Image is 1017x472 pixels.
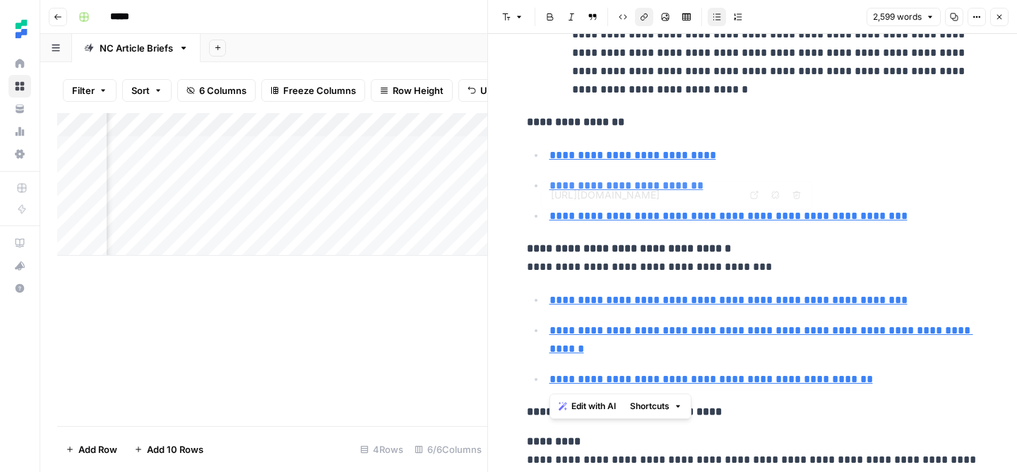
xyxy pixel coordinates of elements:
a: NC Article Briefs [72,34,201,62]
span: Sort [131,83,150,98]
span: Shortcuts [630,400,670,413]
button: Filter [63,79,117,102]
span: Edit with AI [571,400,616,413]
a: Browse [8,75,31,98]
span: Row Height [393,83,444,98]
button: 6 Columns [177,79,256,102]
span: Undo [480,83,504,98]
span: Add 10 Rows [147,442,203,456]
a: Your Data [8,98,31,120]
span: Filter [72,83,95,98]
button: Add 10 Rows [126,438,212,461]
span: Add Row [78,442,117,456]
span: 6 Columns [199,83,246,98]
button: Help + Support [8,277,31,300]
button: Sort [122,79,172,102]
button: Add Row [57,438,126,461]
button: Shortcuts [624,397,688,415]
button: What's new? [8,254,31,277]
span: 2,599 words [873,11,922,23]
a: Usage [8,120,31,143]
div: 4 Rows [355,438,409,461]
a: Settings [8,143,31,165]
button: 2,599 words [867,8,941,26]
button: Undo [458,79,513,102]
a: Home [8,52,31,75]
div: NC Article Briefs [100,41,173,55]
div: What's new? [9,255,30,276]
img: Ten Speed Logo [8,16,34,42]
a: AirOps Academy [8,232,31,254]
button: Row Height [371,79,453,102]
div: 6/6 Columns [409,438,487,461]
span: Freeze Columns [283,83,356,98]
button: Edit with AI [553,397,621,415]
button: Workspace: Ten Speed [8,11,31,47]
button: Freeze Columns [261,79,365,102]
